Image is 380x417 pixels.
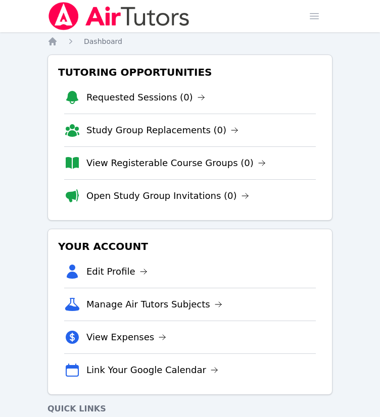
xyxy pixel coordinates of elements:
span: Dashboard [84,37,122,45]
a: Requested Sessions (0) [86,90,205,105]
a: Dashboard [84,36,122,46]
a: View Expenses [86,330,166,344]
nav: Breadcrumb [47,36,332,46]
a: Edit Profile [86,265,148,279]
a: Study Group Replacements (0) [86,123,239,137]
a: Open Study Group Invitations (0) [86,189,249,203]
h3: Your Account [56,237,324,255]
img: Air Tutors [47,2,191,30]
a: Manage Air Tutors Subjects [86,297,222,311]
a: View Registerable Course Groups (0) [86,156,266,170]
a: Link Your Google Calendar [86,363,218,377]
h4: Quick Links [47,403,332,415]
h3: Tutoring Opportunities [56,63,324,81]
